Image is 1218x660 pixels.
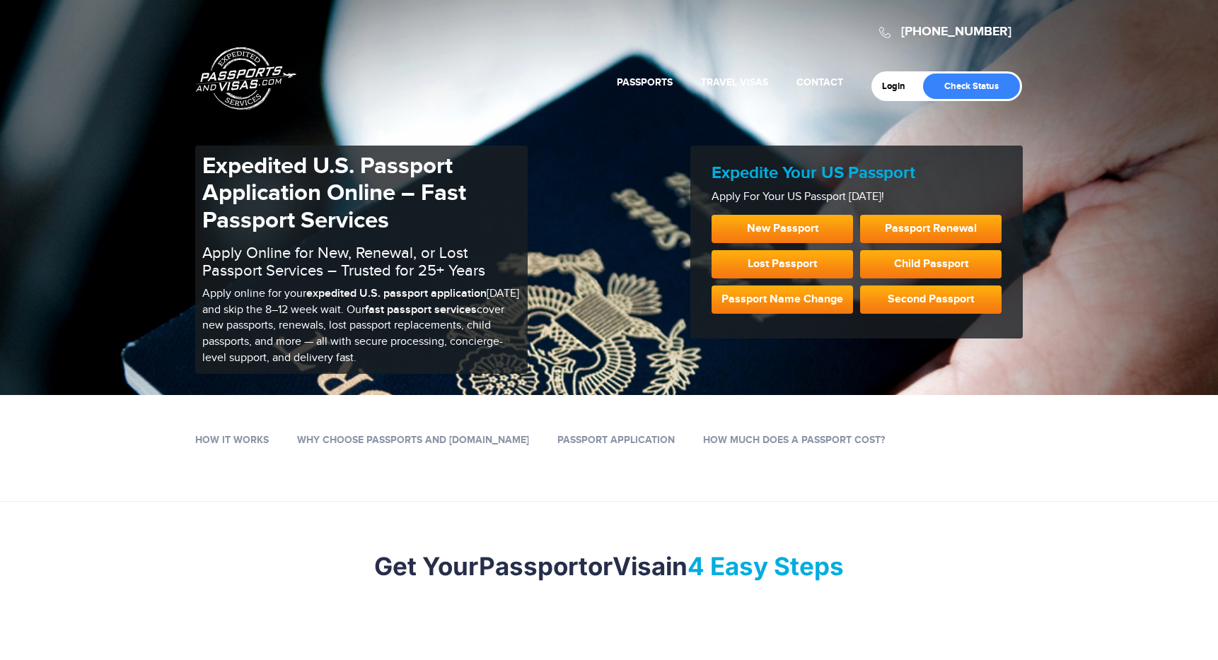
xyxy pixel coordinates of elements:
[688,551,844,581] mark: 4 Easy Steps
[297,434,529,446] a: Why Choose Passports and [DOMAIN_NAME]
[712,163,1002,184] h2: Expedite Your US Passport
[701,76,768,88] a: Travel Visas
[613,551,666,581] strong: Visa
[901,24,1011,40] a: [PHONE_NUMBER]
[617,76,673,88] a: Passports
[202,244,521,278] h2: Apply Online for New, Renewal, or Lost Passport Services – Trusted for 25+ Years
[365,303,477,317] b: fast passport services
[860,215,1002,243] a: Passport Renewal
[796,76,843,88] a: Contact
[195,551,1023,581] h2: Get Your or in
[557,434,675,446] a: Passport Application
[882,81,915,92] a: Login
[860,250,1002,278] a: Child Passport
[202,153,521,234] h1: Expedited U.S. Passport Application Online – Fast Passport Services
[202,286,521,367] p: Apply online for your [DATE] and skip the 8–12 week wait. Our cover new passports, renewals, lost...
[712,189,1002,206] p: Apply For Your US Passport [DATE]!
[923,73,1020,99] a: Check Status
[712,285,853,314] a: Passport Name Change
[860,285,1002,314] a: Second Passport
[703,434,885,446] a: How Much Does a Passport Cost?
[479,551,588,581] strong: Passport
[196,47,296,110] a: Passports & [DOMAIN_NAME]
[712,215,853,243] a: New Passport
[306,287,487,300] b: expedited U.S. passport application
[712,250,853,278] a: Lost Passport
[195,434,269,446] a: How it works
